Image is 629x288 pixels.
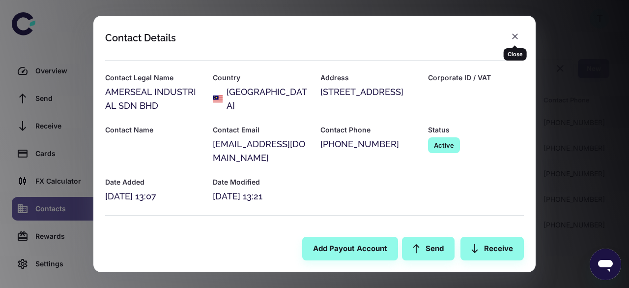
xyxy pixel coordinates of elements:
[213,190,309,203] div: [DATE] 13:21
[320,72,416,83] h6: Address
[105,85,201,113] div: AMERSEAL INDUSTRIAL SDN BHD
[213,177,309,188] h6: Date Modified
[213,125,309,135] h6: Contact Email
[460,237,524,260] a: Receive
[402,237,455,260] a: Send
[590,249,621,280] iframe: Button to launch messaging window
[213,137,309,165] div: [EMAIL_ADDRESS][DOMAIN_NAME]
[320,85,416,99] div: [STREET_ADDRESS]
[227,85,309,113] div: [GEOGRAPHIC_DATA]
[105,190,201,203] div: [DATE] 13:07
[320,137,416,151] div: [PHONE_NUMBER]
[428,140,460,150] span: Active
[504,48,527,61] div: Close
[213,72,309,83] h6: Country
[320,125,416,135] h6: Contact Phone
[428,72,524,83] h6: Corporate ID / VAT
[105,177,201,188] h6: Date Added
[105,72,201,83] h6: Contact Legal Name
[302,237,398,260] button: Add Payout Account
[105,32,176,44] div: Contact Details
[105,125,201,135] h6: Contact Name
[428,125,524,135] h6: Status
